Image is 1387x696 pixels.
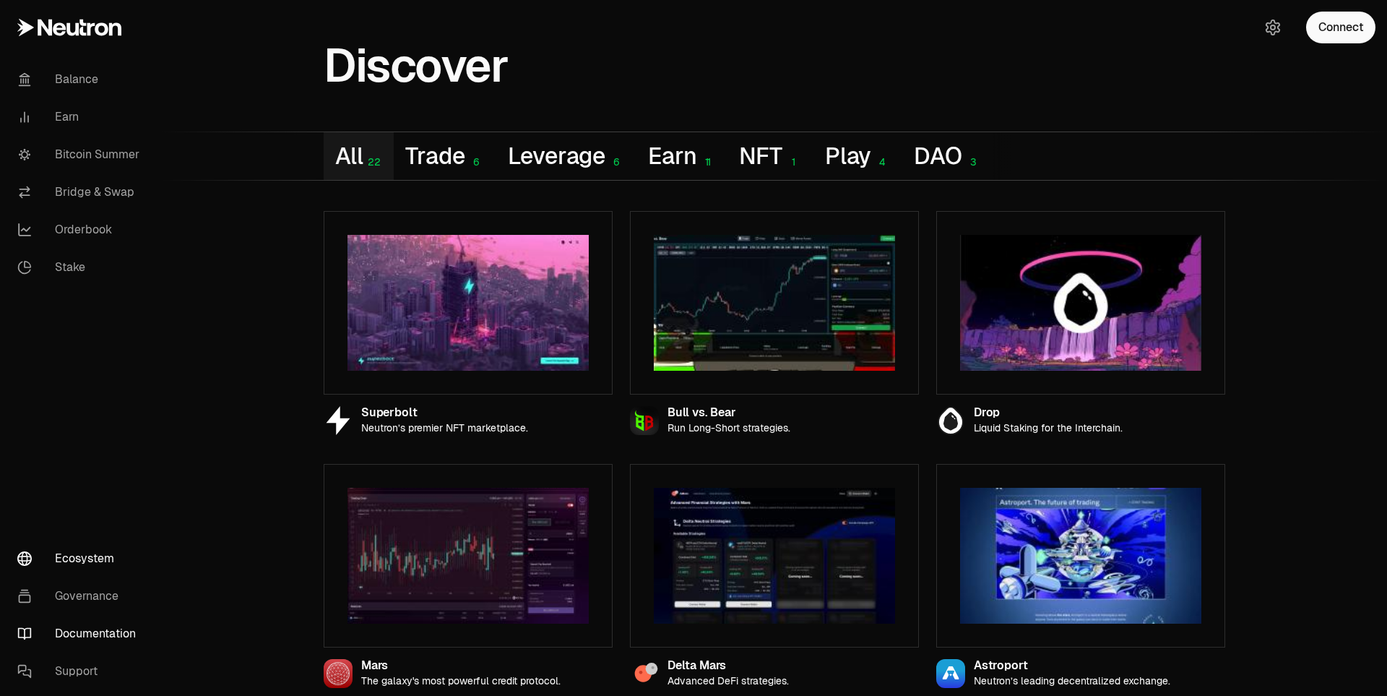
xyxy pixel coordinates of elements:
div: 1 [782,156,802,168]
p: Advanced DeFi strategies. [667,675,789,687]
a: Governance [6,577,156,615]
button: Play [813,132,902,180]
button: Earn [636,132,727,180]
a: Bitcoin Summer [6,136,156,173]
button: DAO [902,132,993,180]
p: The galaxy's most powerful credit protocol. [361,675,561,687]
button: Leverage [496,132,637,180]
img: Bull vs. Bear preview image [654,235,895,371]
div: 6 [605,156,625,168]
a: Documentation [6,615,156,653]
div: 6 [465,156,485,168]
a: Ecosystem [6,540,156,577]
a: Stake [6,249,156,286]
p: Run Long-Short strategies. [667,422,790,434]
p: Liquid Staking for the Interchain. [974,422,1123,434]
a: Orderbook [6,211,156,249]
img: Astroport preview image [960,488,1201,624]
button: NFT [727,132,813,180]
div: Mars [361,660,561,672]
a: Earn [6,98,156,136]
div: Astroport [974,660,1170,672]
div: Superbolt [361,407,528,419]
img: Mars preview image [347,488,589,624]
div: 4 [871,156,891,168]
div: Delta Mars [667,660,789,672]
button: Connect [1306,12,1375,43]
div: 3 [962,156,982,168]
img: Drop preview image [960,235,1201,371]
div: 11 [696,156,716,168]
div: Drop [974,407,1123,419]
a: Support [6,653,156,690]
h1: Discover [324,46,508,85]
img: Delta Mars preview image [654,488,895,624]
a: Balance [6,61,156,98]
div: Bull vs. Bear [667,407,790,419]
div: 22 [363,156,382,168]
button: Trade [394,132,496,180]
a: Bridge & Swap [6,173,156,211]
button: All [324,132,394,180]
p: Neutron’s premier NFT marketplace. [361,422,528,434]
p: Neutron’s leading decentralized exchange. [974,675,1170,687]
img: Superbolt preview image [347,235,589,371]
